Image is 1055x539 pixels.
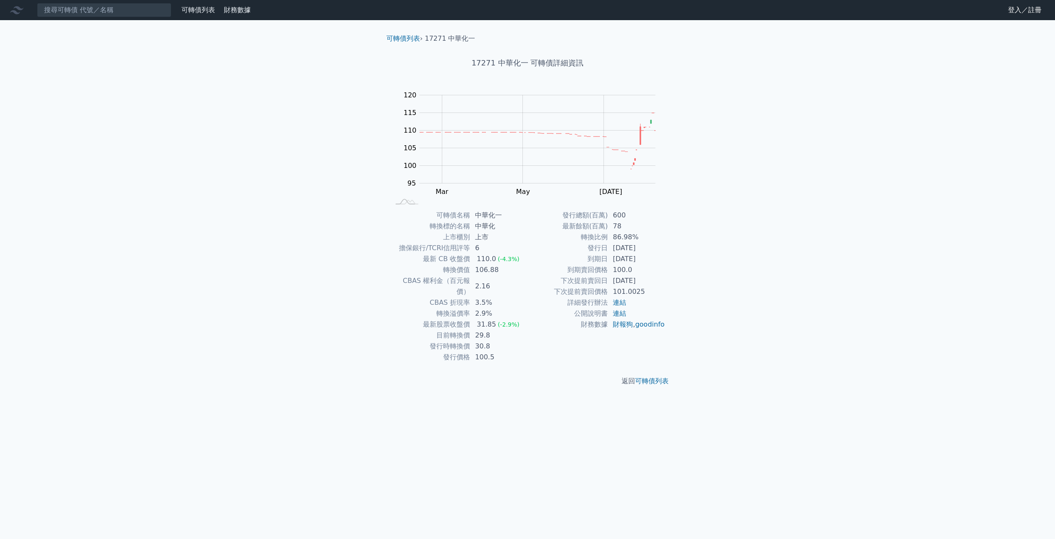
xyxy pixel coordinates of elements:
[404,162,417,170] tspan: 100
[390,308,470,319] td: 轉換溢價率
[635,320,664,328] a: goodinfo
[390,341,470,352] td: 發行時轉換價
[635,377,669,385] a: 可轉債列表
[380,376,675,386] p: 返回
[407,179,416,187] tspan: 95
[613,309,626,317] a: 連結
[527,264,608,275] td: 到期賣回價格
[37,3,171,17] input: 搜尋可轉債 代號／名稱
[386,34,423,44] li: ›
[470,264,527,275] td: 106.88
[390,254,470,264] td: 最新 CB 收盤價
[608,243,665,254] td: [DATE]
[608,264,665,275] td: 100.0
[224,6,251,14] a: 財務數據
[470,210,527,221] td: 中華化一
[470,297,527,308] td: 3.5%
[404,126,417,134] tspan: 110
[436,188,449,196] tspan: Mar
[498,256,520,262] span: (-4.3%)
[386,34,420,42] a: 可轉債列表
[527,221,608,232] td: 最新餘額(百萬)
[475,254,498,264] div: 110.0
[527,232,608,243] td: 轉換比例
[527,243,608,254] td: 發行日
[390,297,470,308] td: CBAS 折現率
[613,320,633,328] a: 財報狗
[608,221,665,232] td: 78
[599,188,622,196] tspan: [DATE]
[390,319,470,330] td: 最新股票收盤價
[470,341,527,352] td: 30.8
[399,91,668,196] g: Chart
[608,275,665,286] td: [DATE]
[390,275,470,297] td: CBAS 權利金（百元報價）
[470,232,527,243] td: 上市
[390,264,470,275] td: 轉換價值
[390,330,470,341] td: 目前轉換價
[470,330,527,341] td: 29.8
[181,6,215,14] a: 可轉債列表
[470,221,527,232] td: 中華化
[470,352,527,363] td: 100.5
[390,210,470,221] td: 可轉債名稱
[527,254,608,264] td: 到期日
[516,188,530,196] tspan: May
[470,308,527,319] td: 2.9%
[404,144,417,152] tspan: 105
[390,232,470,243] td: 上市櫃別
[527,286,608,297] td: 下次提前賣回價格
[608,232,665,243] td: 86.98%
[527,210,608,221] td: 發行總額(百萬)
[404,109,417,117] tspan: 115
[527,297,608,308] td: 詳細發行辦法
[498,321,520,328] span: (-2.9%)
[390,352,470,363] td: 發行價格
[613,298,626,306] a: 連結
[527,275,608,286] td: 下次提前賣回日
[608,254,665,264] td: [DATE]
[425,34,475,44] li: 17271 中華化一
[380,57,675,69] h1: 17271 中華化一 可轉債詳細資訊
[390,221,470,232] td: 轉換標的名稱
[475,319,498,330] div: 31.85
[470,275,527,297] td: 2.16
[1001,3,1048,17] a: 登入／註冊
[527,308,608,319] td: 公開說明書
[390,243,470,254] td: 擔保銀行/TCRI信用評等
[608,319,665,330] td: ,
[404,91,417,99] tspan: 120
[470,243,527,254] td: 6
[608,286,665,297] td: 101.0025
[527,319,608,330] td: 財務數據
[608,210,665,221] td: 600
